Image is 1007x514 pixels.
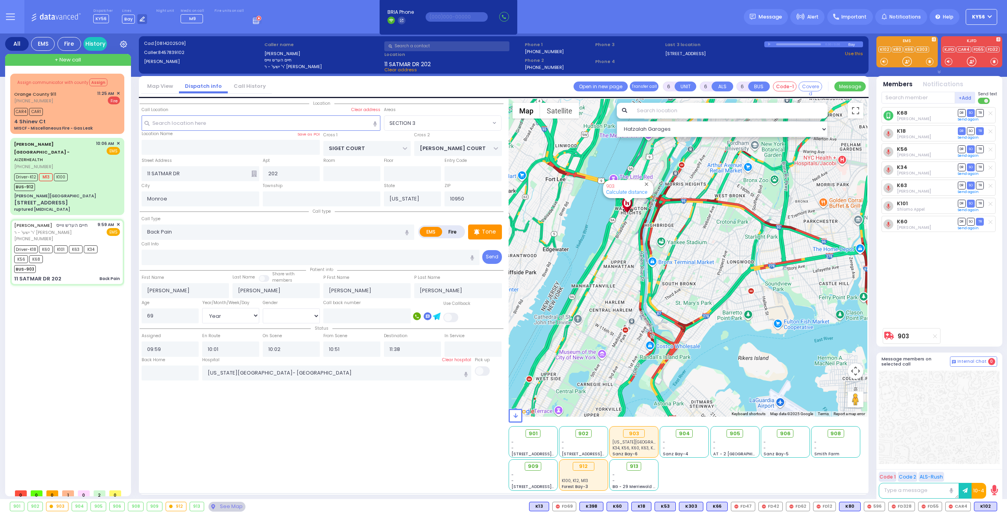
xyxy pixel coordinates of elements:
label: P First Name [323,275,349,281]
label: EMS [876,39,938,45]
button: ALS-Rush [918,472,944,482]
button: Transfer call [630,82,658,91]
span: 0 [78,490,90,496]
div: Fire [57,37,81,51]
div: MISCF - Miscellaneous Fire - Gas Leak [14,125,93,131]
h5: Message members on selected call [882,356,950,367]
a: 903 [606,183,614,189]
button: Message [834,82,866,91]
a: K80 [892,46,903,52]
label: Assigned [142,333,161,339]
div: BLS [706,502,728,511]
span: BRIA Phone [387,9,414,16]
span: Status [311,325,332,331]
span: - [764,439,766,445]
span: - [713,439,716,445]
button: Covered [799,82,822,91]
img: red-radio-icon.svg [867,505,871,508]
label: From Scene [323,333,347,339]
span: ✕ [116,140,120,147]
a: [STREET_ADDRESS] [665,50,706,57]
span: K34 [84,245,98,253]
span: Isaac Herskovits [897,116,931,122]
button: Code 1 [879,472,896,482]
a: Open this area in Google Maps (opens a new window) [511,406,537,417]
button: Members [883,80,913,89]
span: Call type [309,208,335,214]
div: BLS [607,502,628,511]
div: BLS [839,502,861,511]
button: Drag Pegman onto the map to open Street View [848,392,863,407]
label: Cross 1 [323,132,338,138]
span: SO [967,182,975,189]
span: [PHONE_NUMBER] [14,236,53,242]
span: Send text [978,91,997,97]
label: State [384,183,395,189]
label: [PHONE_NUMBER] [525,64,564,70]
span: EMS [107,147,120,155]
span: - [562,445,564,451]
label: Clear address [351,107,380,113]
label: Call Type [142,216,160,222]
span: Phone 2 [525,57,592,64]
span: M9 [189,15,196,22]
label: Call Info [142,241,159,247]
span: Shmiel Hoffman [897,225,931,230]
span: TR [976,182,984,189]
div: Year/Month/Week/Day [202,300,259,306]
span: Help [943,13,954,20]
span: Important [841,13,867,20]
span: DR [958,200,966,207]
small: Share with [272,271,295,277]
span: Alert [807,13,819,20]
label: City [142,183,150,189]
span: SO [967,145,975,153]
span: members [272,277,292,283]
button: Notifications [923,80,963,89]
span: ✕ [116,221,120,228]
span: - [511,472,514,478]
span: 10:06 AM [96,141,114,147]
a: Use this [845,50,863,57]
span: M13 [39,173,53,181]
a: Orange County 911 [14,91,56,97]
a: K63 [897,182,907,188]
span: DR [958,163,966,171]
a: K56 [897,146,907,152]
label: Township [263,183,282,189]
span: ✕ [116,90,120,97]
span: Assign communicator with county [17,80,89,85]
span: 901 [529,430,538,438]
span: Joel Gross [897,134,931,140]
div: Bay [848,41,863,47]
span: - [764,445,766,451]
span: K60 [39,245,53,253]
label: On Scene [263,333,282,339]
span: 909 [528,462,539,470]
span: [PERSON_NAME][GEOGRAPHIC_DATA] - [14,141,70,155]
button: Assign [89,78,107,86]
span: SECTION 3 [389,119,415,127]
span: Bay [122,15,135,24]
span: Phone 4 [595,58,663,65]
span: ר' ישעי' - ר' [PERSON_NAME] [14,229,88,236]
span: DR [958,109,966,117]
a: [PERSON_NAME] [14,222,52,228]
a: Send again [958,189,979,194]
div: 11 SATMAR DR 202 [14,275,61,283]
span: 11 SATMAR DR 202 [384,60,431,67]
label: חיים הערש ווייס [264,57,382,63]
div: 905 [91,502,106,511]
span: Fire [108,96,120,104]
span: TR [976,145,984,153]
span: CAR4 [14,108,28,116]
label: KJFD [941,39,1002,45]
span: 0 [31,490,42,496]
label: Medic on call [181,9,205,13]
span: 906 [780,430,791,438]
label: Hospital [202,357,219,363]
span: 1 [62,490,74,496]
span: 0 [109,490,121,496]
span: Location [309,100,334,106]
label: Caller: [144,49,262,56]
